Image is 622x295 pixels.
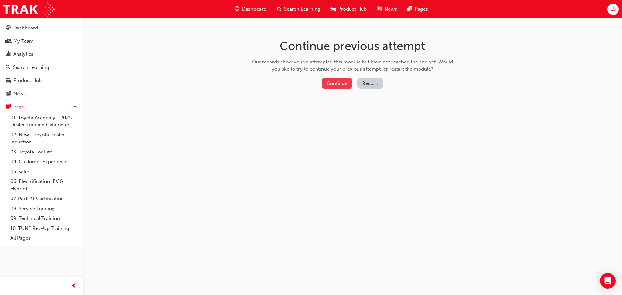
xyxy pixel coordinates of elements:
[8,223,80,233] a: 10. TUNE Rev-Up Training
[372,3,402,16] a: news-iconNews
[13,51,33,58] div: Analytics
[600,273,616,289] div: Open Intercom Messenger
[8,213,80,223] a: 09. Technical Training
[235,5,239,13] span: guage-icon
[71,282,76,290] span: prev-icon
[13,103,27,110] div: Pages
[338,6,367,13] span: Product Hub
[6,51,11,57] span: chart-icon
[326,3,372,16] a: car-iconProduct Hub
[407,5,412,13] span: pages-icon
[3,22,80,34] a: Dashboard
[6,104,11,110] span: pages-icon
[322,78,352,89] button: Continue
[8,147,80,157] a: 03. Toyota For Life
[13,64,49,71] div: Search Learning
[277,5,282,13] span: search-icon
[8,204,80,214] a: 08. Service Training
[415,6,428,13] span: Pages
[3,101,80,113] button: Pages
[607,4,619,15] button: LS
[13,38,34,45] div: My Team
[3,88,80,100] a: News
[6,91,11,97] span: news-icon
[610,6,616,13] span: LS
[3,74,80,86] a: Product Hub
[13,24,38,32] div: Dashboard
[385,6,397,13] span: News
[13,90,26,97] div: News
[272,3,326,16] a: search-iconSearch Learning
[6,39,11,44] span: people-icon
[3,2,55,17] img: Trak
[6,78,11,84] span: car-icon
[6,25,11,31] span: guage-icon
[3,35,80,47] a: My Team
[8,157,80,167] a: 04. Customer Experience
[377,5,382,13] span: news-icon
[402,3,433,16] a: pages-iconPages
[8,233,80,243] a: All Pages
[331,5,336,13] span: car-icon
[250,58,455,73] div: Our records show you've attempted this module but have not reached the end yet. Would you like to...
[242,6,267,13] span: Dashboard
[8,130,80,147] a: 02. New - Toyota Dealer Induction
[8,176,80,194] a: 06. Electrification (EV & Hybrid)
[284,6,320,13] span: Search Learning
[73,103,77,111] span: up-icon
[229,3,272,16] a: guage-iconDashboard
[13,77,42,84] div: Product Hub
[8,113,80,130] a: 01. Toyota Academy - 2025 Dealer Training Catalogue
[357,78,383,89] button: Restart
[6,65,10,71] span: search-icon
[3,62,80,74] a: Search Learning
[3,21,80,101] button: DashboardMy TeamAnalyticsSearch LearningProduct HubNews
[8,167,80,177] a: 05. Sales
[250,39,455,53] h1: Continue previous attempt
[8,194,80,204] a: 07. Parts21 Certification
[3,48,80,60] a: Analytics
